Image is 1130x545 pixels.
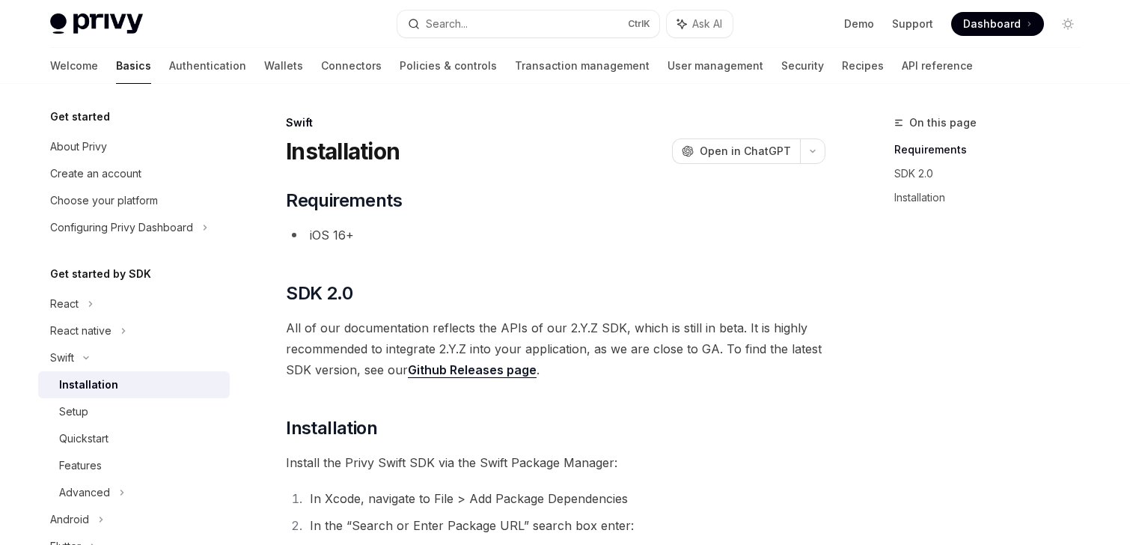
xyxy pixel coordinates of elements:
a: Support [892,16,933,31]
div: Choose your platform [50,192,158,210]
div: React native [50,322,112,340]
span: Requirements [286,189,402,213]
img: light logo [50,13,143,34]
a: Installation [894,186,1092,210]
span: All of our documentation reflects the APIs of our 2.Y.Z SDK, which is still in beta. It is highly... [286,317,825,380]
div: React [50,295,79,313]
a: Wallets [264,48,303,84]
a: Welcome [50,48,98,84]
div: Search... [426,15,468,33]
a: Quickstart [38,425,230,452]
button: Ask AI [667,10,733,37]
h1: Installation [286,138,400,165]
span: Installation [286,416,377,440]
a: Transaction management [515,48,650,84]
a: Requirements [894,138,1092,162]
h5: Get started [50,108,110,126]
a: Create an account [38,160,230,187]
button: Open in ChatGPT [672,138,800,164]
a: Features [38,452,230,479]
div: Swift [50,349,74,367]
a: Security [781,48,824,84]
div: Configuring Privy Dashboard [50,219,193,237]
span: Dashboard [963,16,1021,31]
a: User management [668,48,763,84]
a: Choose your platform [38,187,230,214]
button: Toggle dark mode [1056,12,1080,36]
a: API reference [902,48,973,84]
span: Install the Privy Swift SDK via the Swift Package Manager: [286,452,825,473]
div: Features [59,457,102,475]
a: Authentication [169,48,246,84]
button: Search...CtrlK [397,10,659,37]
div: Android [50,511,89,529]
a: Github Releases page [408,362,537,378]
span: Open in ChatGPT [700,144,791,159]
h5: Get started by SDK [50,265,151,283]
span: Ask AI [692,16,722,31]
div: Quickstart [59,430,109,448]
a: Policies & controls [400,48,497,84]
a: Installation [38,371,230,398]
a: Recipes [842,48,884,84]
span: Ctrl K [628,18,650,30]
a: Basics [116,48,151,84]
div: Create an account [50,165,141,183]
span: On this page [909,114,977,132]
div: Advanced [59,484,110,502]
a: About Privy [38,133,230,160]
div: Swift [286,115,825,130]
a: Connectors [321,48,382,84]
li: iOS 16+ [286,225,825,246]
div: Setup [59,403,88,421]
a: Dashboard [951,12,1044,36]
li: In Xcode, navigate to File > Add Package Dependencies [305,488,825,509]
div: About Privy [50,138,107,156]
a: Setup [38,398,230,425]
a: Demo [844,16,874,31]
a: SDK 2.0 [894,162,1092,186]
div: Installation [59,376,118,394]
span: SDK 2.0 [286,281,352,305]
